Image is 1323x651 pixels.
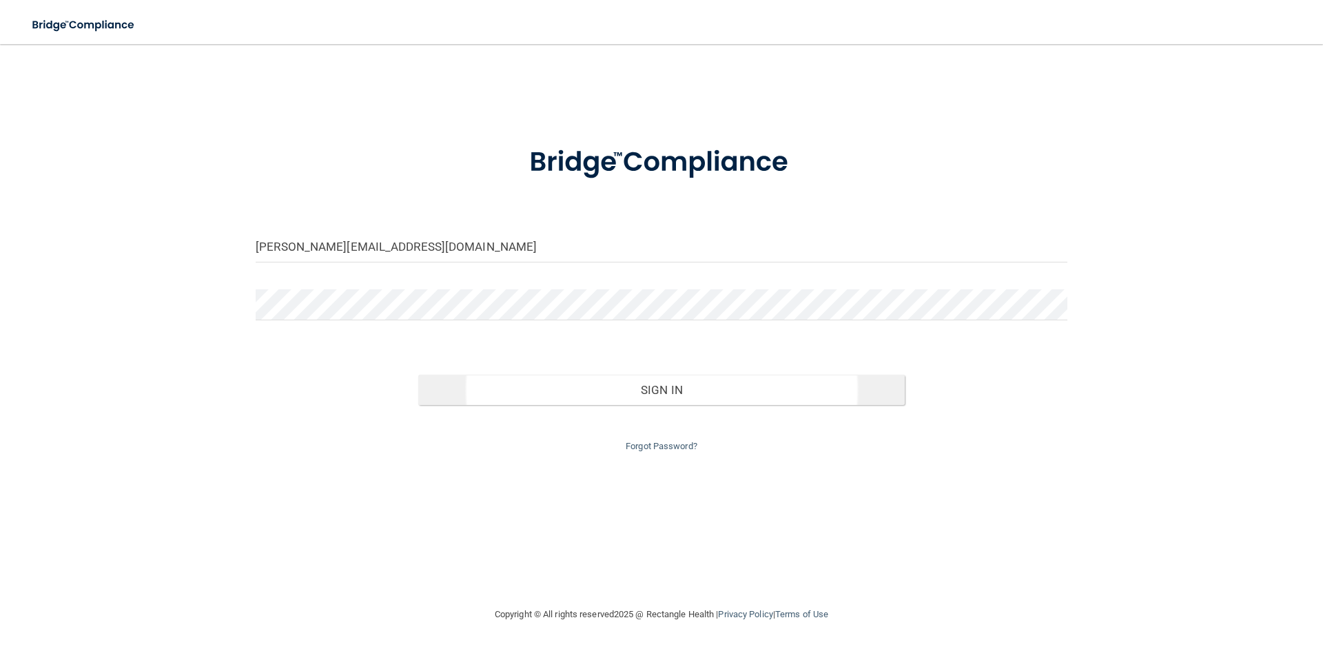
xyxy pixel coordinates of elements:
a: Forgot Password? [626,441,697,451]
a: Privacy Policy [718,609,772,619]
iframe: Drift Widget Chat Controller [1085,553,1306,608]
img: bridge_compliance_login_screen.278c3ca4.svg [501,127,822,198]
input: Email [256,231,1067,262]
div: Copyright © All rights reserved 2025 @ Rectangle Health | | [410,592,913,637]
img: bridge_compliance_login_screen.278c3ca4.svg [21,11,147,39]
a: Terms of Use [775,609,828,619]
button: Sign In [418,375,905,405]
